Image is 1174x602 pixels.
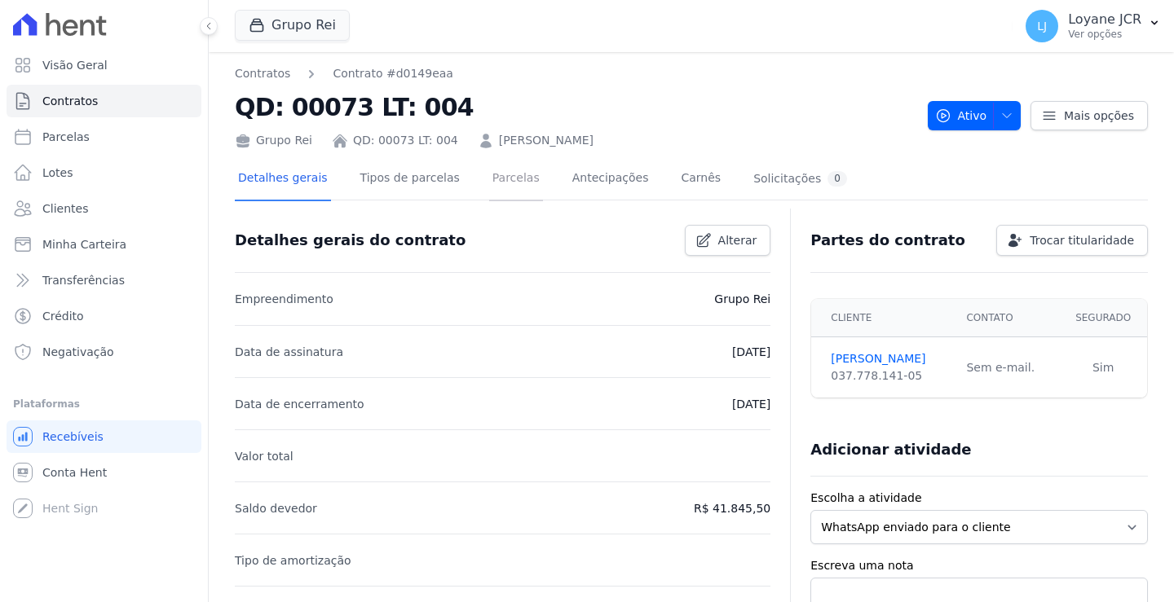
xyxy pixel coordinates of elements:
[811,299,956,337] th: Cliente
[42,236,126,253] span: Minha Carteira
[1037,20,1047,32] span: LJ
[732,342,770,362] p: [DATE]
[956,337,1059,398] td: Sem e-mail.
[235,499,317,518] p: Saldo devedor
[7,336,201,368] a: Negativação
[677,158,724,201] a: Carnês
[235,289,333,309] p: Empreendimento
[1013,3,1174,49] button: LJ Loyane JCR Ver opções
[732,394,770,414] p: [DATE]
[499,132,594,149] a: [PERSON_NAME]
[7,156,201,189] a: Lotes
[7,264,201,297] a: Transferências
[685,225,771,256] a: Alterar
[7,85,201,117] a: Contratos
[42,200,88,217] span: Clientes
[935,101,987,130] span: Ativo
[235,158,331,201] a: Detalhes gerais
[810,231,965,250] h3: Partes do contrato
[353,132,458,149] a: QD: 00073 LT: 004
[1030,232,1134,248] span: Trocar titularidade
[235,89,915,125] h2: QD: 00073 LT: 004
[1068,11,1141,28] p: Loyane JCR
[235,551,351,570] p: Tipo de amortização
[1059,299,1147,337] th: Segurado
[569,158,652,201] a: Antecipações
[714,289,770,309] p: Grupo Rei
[7,49,201,81] a: Visão Geral
[42,428,104,445] span: Recebíveis
[7,300,201,332] a: Crédito
[7,121,201,153] a: Parcelas
[235,65,915,82] nav: Breadcrumb
[235,231,466,250] h3: Detalhes gerais do contrato
[42,464,107,481] span: Conta Hent
[996,225,1148,256] a: Trocar titularidade
[489,158,543,201] a: Parcelas
[13,394,195,414] div: Plataformas
[235,65,453,82] nav: Breadcrumb
[357,158,463,201] a: Tipos de parcelas
[235,394,364,414] p: Data de encerramento
[750,158,850,201] a: Solicitações0
[42,308,84,324] span: Crédito
[42,57,108,73] span: Visão Geral
[235,132,312,149] div: Grupo Rei
[1059,337,1147,398] td: Sim
[42,93,98,109] span: Contratos
[7,192,201,225] a: Clientes
[831,350,947,367] a: [PERSON_NAME]
[235,10,350,41] button: Grupo Rei
[694,499,770,518] p: R$ 41.845,50
[42,165,73,181] span: Lotes
[831,367,947,384] div: 037.778.141-05
[956,299,1059,337] th: Contato
[42,129,90,145] span: Parcelas
[810,490,1148,507] label: Escolha a atividade
[7,420,201,453] a: Recebíveis
[810,440,971,459] h3: Adicionar atividade
[42,272,125,288] span: Transferências
[1031,101,1148,130] a: Mais opções
[235,446,293,466] p: Valor total
[42,344,114,360] span: Negativação
[810,557,1148,574] label: Escreva uma nota
[718,232,757,248] span: Alterar
[928,101,1022,130] button: Ativo
[333,65,453,82] a: Contrato #d0149eaa
[1064,108,1134,124] span: Mais opções
[753,171,847,187] div: Solicitações
[7,228,201,261] a: Minha Carteira
[828,171,847,187] div: 0
[7,456,201,489] a: Conta Hent
[1068,28,1141,41] p: Ver opções
[235,65,290,82] a: Contratos
[235,342,343,362] p: Data de assinatura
